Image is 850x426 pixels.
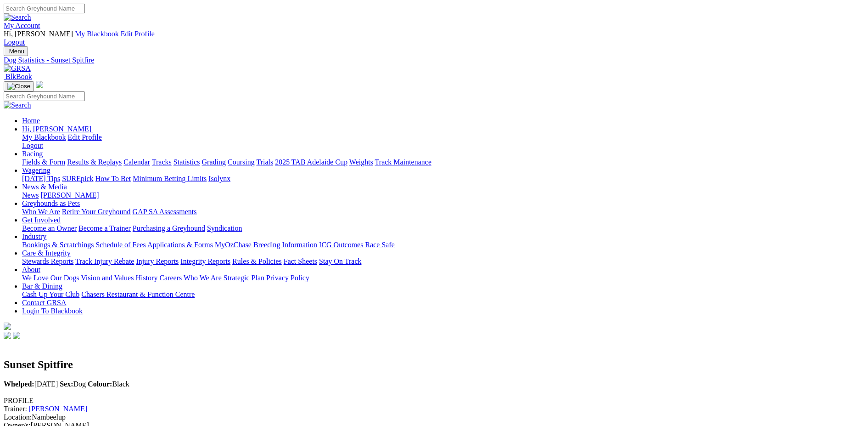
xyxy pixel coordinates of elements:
a: Syndication [207,224,242,232]
a: News [22,191,39,199]
a: Trials [256,158,273,166]
a: Care & Integrity [22,249,71,257]
a: Cash Up Your Club [22,290,79,298]
a: Edit Profile [68,133,102,141]
a: Race Safe [365,241,394,249]
span: Black [88,380,129,388]
a: MyOzChase [215,241,252,249]
a: Dog Statistics - Sunset Spitfire [4,56,846,64]
span: Hi, [PERSON_NAME] [4,30,73,38]
div: PROFILE [4,397,846,405]
b: Whelped: [4,380,34,388]
img: Search [4,13,31,22]
a: News & Media [22,183,67,191]
a: Grading [202,158,226,166]
a: Purchasing a Greyhound [133,224,205,232]
a: My Account [4,22,40,29]
span: Trainer: [4,405,27,413]
a: Careers [159,274,182,282]
a: Contact GRSA [22,299,66,307]
a: My Blackbook [75,30,119,38]
button: Toggle navigation [4,81,34,91]
a: Become a Trainer [78,224,131,232]
a: Stewards Reports [22,257,73,265]
a: Racing [22,150,43,158]
a: Statistics [173,158,200,166]
a: [PERSON_NAME] [29,405,87,413]
a: BlkBook [4,73,32,80]
img: logo-grsa-white.png [4,323,11,330]
a: Minimum Betting Limits [133,175,207,182]
a: Fact Sheets [284,257,317,265]
a: Hi, [PERSON_NAME] [22,125,93,133]
img: facebook.svg [4,332,11,339]
a: Bar & Dining [22,282,62,290]
div: Bar & Dining [22,290,846,299]
a: Weights [349,158,373,166]
a: ICG Outcomes [319,241,363,249]
span: Dog [60,380,86,388]
img: twitter.svg [13,332,20,339]
a: Applications & Forms [147,241,213,249]
a: Who We Are [184,274,222,282]
input: Search [4,4,85,13]
input: Search [4,91,85,101]
a: Track Injury Rebate [75,257,134,265]
a: My Blackbook [22,133,66,141]
a: Who We Are [22,208,60,216]
span: BlkBook [6,73,32,80]
img: GRSA [4,64,31,73]
div: About [22,274,846,282]
a: Isolynx [208,175,230,182]
a: Industry [22,233,46,240]
span: Menu [9,48,24,55]
div: Get Involved [22,224,846,233]
img: Close [7,83,30,90]
a: Schedule of Fees [95,241,145,249]
div: Hi, [PERSON_NAME] [22,133,846,150]
a: Strategic Plan [224,274,264,282]
a: Bookings & Scratchings [22,241,94,249]
a: Integrity Reports [180,257,230,265]
a: Rules & Policies [232,257,282,265]
a: Home [22,117,40,125]
a: How To Bet [95,175,131,182]
a: We Love Our Dogs [22,274,79,282]
a: History [135,274,157,282]
div: News & Media [22,191,846,199]
a: Privacy Policy [266,274,309,282]
a: Edit Profile [121,30,155,38]
span: Hi, [PERSON_NAME] [22,125,91,133]
button: Toggle navigation [4,46,28,56]
h2: Sunset Spitfire [4,358,846,371]
div: Industry [22,241,846,249]
a: Become an Owner [22,224,77,232]
div: Nambeelup [4,413,846,421]
a: Breeding Information [253,241,317,249]
div: Care & Integrity [22,257,846,266]
div: Wagering [22,175,846,183]
a: Vision and Values [81,274,134,282]
img: Search [4,101,31,109]
a: Injury Reports [136,257,179,265]
b: Colour: [88,380,112,388]
a: Coursing [228,158,255,166]
a: Logout [4,38,25,46]
div: Greyhounds as Pets [22,208,846,216]
div: Racing [22,158,846,166]
b: Sex: [60,380,73,388]
a: Track Maintenance [375,158,431,166]
a: Stay On Track [319,257,361,265]
a: Logout [22,142,43,149]
a: 2025 TAB Adelaide Cup [275,158,347,166]
a: GAP SA Assessments [133,208,197,216]
div: My Account [4,30,846,46]
a: Results & Replays [67,158,122,166]
a: Fields & Form [22,158,65,166]
span: Location: [4,413,32,421]
a: Chasers Restaurant & Function Centre [81,290,195,298]
a: Retire Your Greyhound [62,208,131,216]
a: Greyhounds as Pets [22,199,80,207]
img: logo-grsa-white.png [36,81,43,88]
